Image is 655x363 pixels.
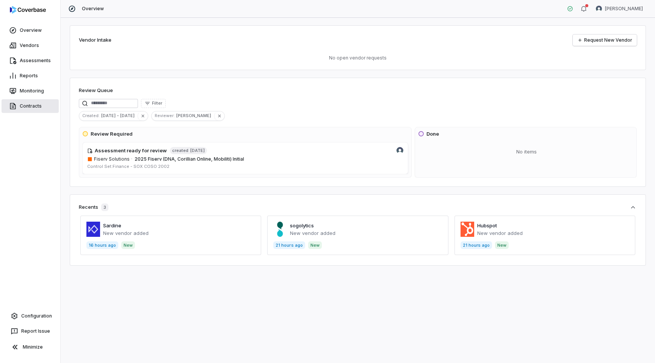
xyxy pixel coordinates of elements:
span: [DATE] [190,148,205,153]
button: Lili Jiang avatar[PERSON_NAME] [591,3,647,14]
a: Reports [2,69,59,83]
button: Filter [141,99,166,108]
a: Contracts [2,99,59,113]
div: Recents [79,203,108,211]
h1: Review Queue [79,87,113,94]
span: [PERSON_NAME] [605,6,643,12]
span: · [131,156,132,162]
img: Lili Jiang avatar [396,147,403,154]
button: Report Issue [3,324,57,338]
a: Hubspot [477,222,497,228]
h2: Vendor Intake [79,36,111,44]
span: Filter [152,100,162,106]
span: Fiserv Solutions [94,156,130,162]
span: Overview [82,6,104,12]
h3: Review Required [91,130,133,138]
button: Minimize [3,340,57,355]
a: Vendors [2,39,59,52]
span: created [172,148,188,153]
span: 2025 Fiserv (DNA, Corillian Online, Mobiliti) Initial [135,156,244,162]
h4: Assessment ready for review [95,147,167,155]
span: [DATE] - [DATE] [101,112,138,119]
a: Sardine [103,222,121,228]
span: 3 [101,203,108,211]
a: Overview [2,23,59,37]
p: No open vendor requests [79,55,637,61]
a: Request New Vendor [573,34,637,46]
a: Assessments [2,54,59,67]
span: Created : [79,112,101,119]
span: [PERSON_NAME] [176,112,214,119]
div: No items [418,142,635,162]
img: logo-D7KZi-bG.svg [10,6,46,14]
span: Reviewer : [152,112,176,119]
span: Control Set: Finance - SOX COSO 2002 [87,164,169,169]
a: Monitoring [2,84,59,98]
img: Lili Jiang avatar [596,6,602,12]
a: Configuration [3,309,57,323]
h3: Done [426,130,439,138]
button: Recents3 [79,203,637,211]
a: Lili Jiang avatarAssessment ready for reviewcreated[DATE]fiserv.com/en.htmlFiserv Solutions·2025 ... [82,142,408,174]
a: sogolytics [290,222,314,228]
